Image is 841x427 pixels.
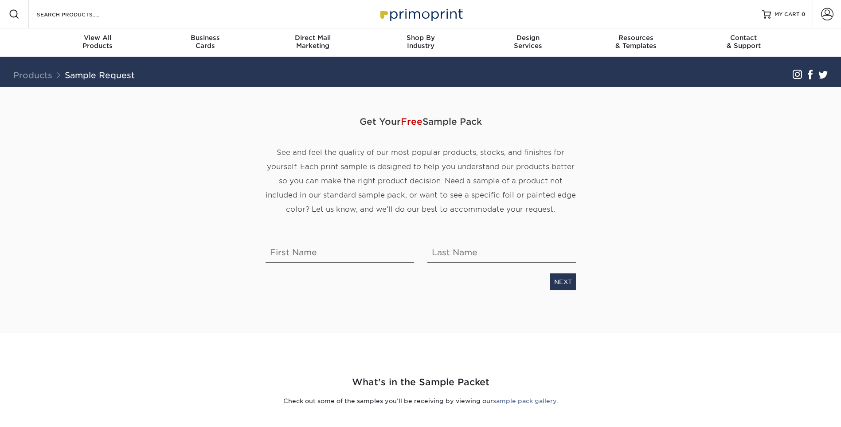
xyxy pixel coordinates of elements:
a: Shop ByIndustry [367,28,474,57]
h2: What's in the Sample Packet [161,376,680,389]
a: Contact& Support [690,28,798,57]
span: Design [474,34,582,42]
span: Direct Mail [259,34,367,42]
div: Services [474,34,582,50]
img: Primoprint [376,4,465,24]
div: Industry [367,34,474,50]
a: NEXT [550,273,576,290]
a: Sample Request [65,70,135,80]
span: See and feel the quality of our most popular products, stocks, and finishes for yourself. Each pr... [266,148,576,213]
div: & Templates [582,34,690,50]
a: Direct MailMarketing [259,28,367,57]
div: Products [44,34,152,50]
span: Business [151,34,259,42]
span: Get Your Sample Pack [266,108,576,135]
a: DesignServices [474,28,582,57]
a: sample pack gallery [493,397,556,404]
div: Cards [151,34,259,50]
span: Shop By [367,34,474,42]
span: MY CART [775,11,800,18]
div: Marketing [259,34,367,50]
span: Contact [690,34,798,42]
p: Check out some of the samples you’ll be receiving by viewing our . [161,396,680,405]
span: Free [401,116,422,127]
span: 0 [802,11,806,17]
span: View All [44,34,152,42]
div: & Support [690,34,798,50]
span: Resources [582,34,690,42]
a: BusinessCards [151,28,259,57]
a: View AllProducts [44,28,152,57]
a: Resources& Templates [582,28,690,57]
a: Products [13,70,52,80]
input: SEARCH PRODUCTS..... [36,9,122,20]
